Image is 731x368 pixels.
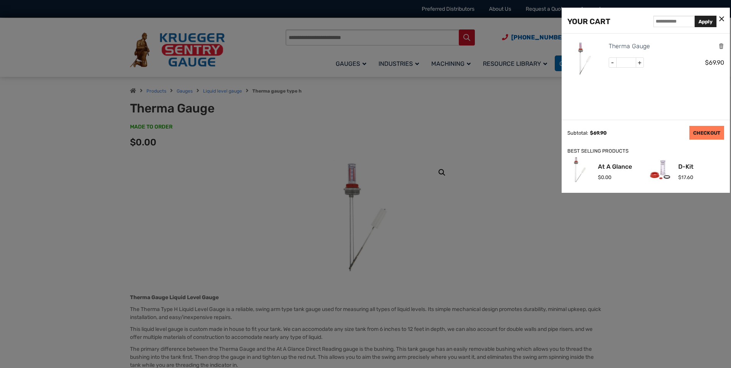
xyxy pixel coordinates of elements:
[567,157,592,182] img: At A Glance
[705,59,724,66] span: 69.90
[718,42,724,50] a: Remove this item
[636,58,643,68] span: +
[567,15,610,28] div: YOUR CART
[598,174,611,180] span: 0.00
[678,174,681,180] span: $
[678,164,694,170] a: D-Kit
[567,41,602,76] img: Therma Gauge
[567,130,588,136] div: Subtotal:
[705,59,709,66] span: $
[567,147,724,155] div: BEST SELLING PRODUCTS
[590,130,593,136] span: $
[609,41,650,51] a: Therma Gauge
[590,130,607,136] span: 69.90
[678,174,693,180] span: 17.60
[689,126,724,140] a: CHECKOUT
[648,157,673,182] img: D-Kit
[598,174,601,180] span: $
[695,16,716,27] button: Apply
[609,58,617,68] span: -
[598,164,632,170] a: At A Glance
